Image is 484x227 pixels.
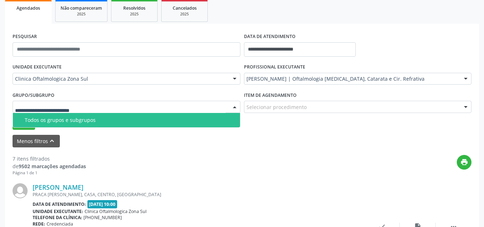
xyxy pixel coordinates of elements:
[13,31,37,42] label: PESQUISAR
[244,90,297,101] label: Item de agendamento
[244,31,296,42] label: DATA DE ATENDIMENTO
[33,183,83,191] a: [PERSON_NAME]
[19,163,86,170] strong: 9502 marcações agendadas
[13,90,54,101] label: Grupo/Subgrupo
[87,200,118,208] span: [DATE] 10:00
[48,137,56,145] i: keyboard_arrow_up
[13,170,86,176] div: Página 1 de 1
[61,5,102,11] span: Não compareceram
[25,117,236,123] div: Todos os grupos e subgrupos
[33,221,45,227] b: Rede:
[13,162,86,170] div: de
[13,62,62,73] label: UNIDADE EXECUTANTE
[13,183,28,198] img: img
[13,135,60,147] button: Menos filtroskeyboard_arrow_up
[244,62,305,73] label: PROFISSIONAL EXECUTANTE
[116,11,152,17] div: 2025
[85,208,147,214] span: Clinica Oftalmologica Zona Sul
[61,11,102,17] div: 2025
[33,201,86,207] b: Data de atendimento:
[33,208,83,214] b: Unidade executante:
[246,75,457,82] span: [PERSON_NAME] | Oftalmologia [MEDICAL_DATA], Catarata e Cir. Refrativa
[457,155,471,170] button: print
[15,75,226,82] span: Clinica Oftalmologica Zona Sul
[33,214,82,221] b: Telefone da clínica:
[167,11,202,17] div: 2025
[83,214,122,221] span: [PHONE_NUMBER]
[123,5,145,11] span: Resolvidos
[13,155,86,162] div: 7 itens filtrados
[47,221,73,227] span: Credenciada
[246,103,307,111] span: Selecionar procedimento
[173,5,197,11] span: Cancelados
[16,5,40,11] span: Agendados
[460,158,468,166] i: print
[33,191,364,198] div: PRACA [PERSON_NAME], CASA, CENTRO, [GEOGRAPHIC_DATA]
